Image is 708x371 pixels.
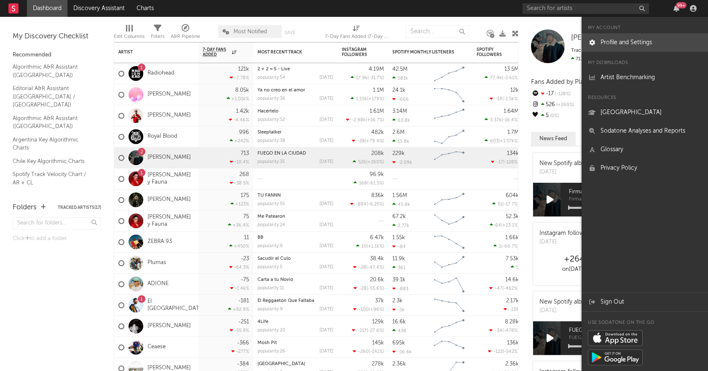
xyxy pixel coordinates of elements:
[342,47,371,57] div: Instagram Followers
[257,130,333,135] div: Sleeptalker
[257,341,333,345] div: Mosh Pit
[392,319,406,325] div: 16.6k
[392,109,407,114] div: 3.14M
[571,48,622,53] span: Tracking Since: [DATE]
[392,277,405,283] div: 39.1k
[430,337,468,358] svg: Chart title
[430,253,468,274] svg: Chart title
[375,298,384,304] div: 37k
[229,243,249,249] div: +450 %
[507,340,519,346] div: 136k
[257,244,283,248] div: popularity: 9
[493,243,519,249] div: ( )
[392,307,405,312] div: -1k
[147,259,166,267] a: Plumas
[238,67,249,72] div: 121k
[319,286,333,291] div: [DATE]
[257,256,291,261] a: Sacudir el Culo
[235,88,249,93] div: 8.05k
[346,117,384,123] div: ( )
[359,307,369,312] span: -100
[503,76,518,80] span: -2.61 %
[350,201,384,207] div: ( )
[506,214,519,219] div: 52.3k
[257,67,290,72] a: 2 + 2 = 5 - Live
[392,151,405,156] div: 229k
[319,349,333,354] div: [DATE]
[392,67,408,72] div: 42.5M
[430,211,468,232] svg: Chart title
[535,254,613,264] div: +264
[539,168,627,176] div: [DATE]
[257,320,268,324] a: 4Life
[569,326,693,336] span: FUEGO EN LA CIUDAD
[257,67,333,72] div: 2 + 2 = 5 - Live
[257,75,285,80] div: popularity: 54
[257,96,285,101] div: popularity: 36
[505,319,519,325] div: 8.28k
[241,277,249,283] div: -75
[485,75,519,80] div: ( )
[531,88,587,99] div: -17
[392,117,410,123] div: 63.8k
[539,159,627,168] div: New Spotify album (1 new track)
[495,97,502,101] span: -14
[392,349,412,355] div: -16.6k
[353,349,384,354] div: ( )
[500,139,518,144] span: +1.57k %
[503,118,518,123] span: -16.4 %
[284,30,295,35] button: Save
[319,244,333,248] div: [DATE]
[370,277,384,283] div: 20.6k
[238,298,249,304] div: -181
[372,319,384,325] div: 129k
[357,139,365,144] span: -28
[485,117,519,123] div: ( )
[490,139,499,144] span: 603
[325,21,388,45] div: 7-Day Fans Added (7-Day Fans Added)
[231,349,249,354] div: -277 %
[392,96,409,102] div: -666
[319,202,333,206] div: [DATE]
[257,214,333,219] div: Me Patearon
[319,139,333,143] div: [DATE]
[371,151,384,156] div: 208k
[430,316,468,337] svg: Chart title
[676,2,687,8] div: 99 +
[392,193,407,198] div: 1.56M
[118,50,182,55] div: Artist
[569,187,693,197] span: Firma de Sangre
[230,180,249,186] div: -38.5 %
[370,172,384,177] div: 96.9k
[485,138,519,144] div: ( )
[368,328,383,333] span: -27.6 %
[257,349,285,354] div: popularity: 26
[539,229,607,238] div: Instagram followers spike
[233,29,267,35] span: Most Notified
[368,286,383,291] span: -55.6 %
[477,47,506,57] div: Spotify Followers
[504,67,519,72] div: 13.5M
[367,118,383,123] span: +16.7 %
[352,138,384,144] div: ( )
[147,214,194,228] a: [PERSON_NAME] y Fauna
[13,217,101,230] input: Search for folders...
[353,307,384,312] div: ( )
[531,110,587,121] div: 5
[504,202,518,207] span: -17.7 %
[506,298,519,304] div: 2.17k
[505,277,519,283] div: 14.6k
[504,97,518,101] span: -1.5k %
[257,299,333,303] div: El Reggaetón Que Faltaba
[257,307,283,312] div: popularity: 9
[392,214,406,219] div: 67.2k
[392,160,412,165] div: -2.09k
[257,193,333,198] div: TU FANNN
[539,298,627,307] div: New Spotify album (1 new track)
[370,256,384,262] div: 38.4k
[430,63,468,84] svg: Chart title
[257,130,282,135] a: Sleeptalker
[392,265,405,270] div: 361
[367,265,383,270] span: -47.4 %
[114,21,145,45] div: Edit Columns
